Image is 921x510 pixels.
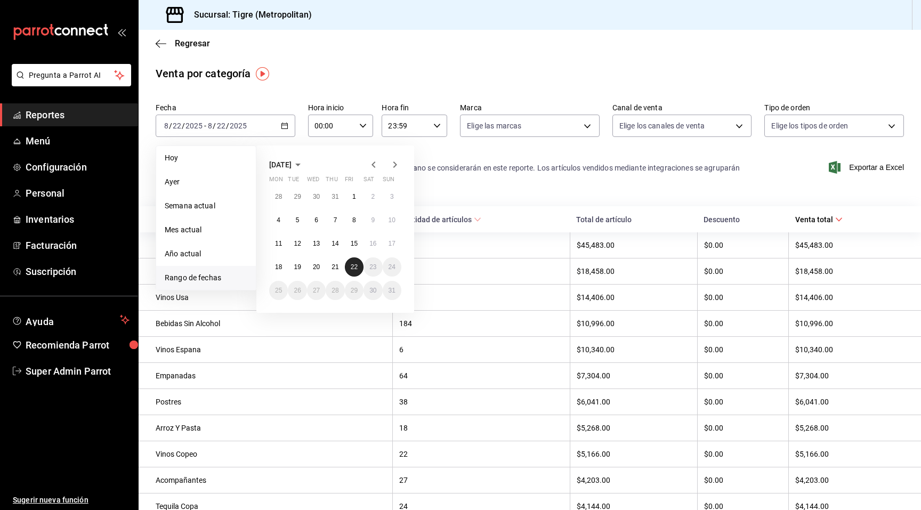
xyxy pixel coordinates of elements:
[390,193,394,200] abbr: August 3, 2025
[704,398,782,406] div: $0.00
[389,287,395,294] abbr: August 31, 2025
[169,122,172,130] span: /
[307,234,326,253] button: August 13, 2025
[165,224,247,236] span: Mes actual
[26,364,130,378] span: Super Admin Parrot
[577,319,691,328] div: $10,996.00
[371,193,375,200] abbr: August 2, 2025
[345,257,363,277] button: August 22, 2025
[156,163,752,185] div: Los artículos listados no incluyen . Aquellos no se considerarán en este reporte. Los artículos v...
[175,38,210,48] span: Regresar
[399,293,563,302] div: 9
[570,206,697,232] th: Total de artículo
[269,160,292,169] span: [DATE]
[383,281,401,300] button: August 31, 2025
[399,267,563,276] div: 66
[383,187,401,206] button: August 3, 2025
[156,371,386,380] div: Empanadas
[577,424,691,432] div: $5,268.00
[156,398,386,406] div: Postres
[185,122,203,130] input: ----
[172,122,182,130] input: --
[313,240,320,247] abbr: August 13, 2025
[369,263,376,271] abbr: August 23, 2025
[313,287,320,294] abbr: August 27, 2025
[795,267,904,276] div: $18,458.00
[332,263,338,271] abbr: August 21, 2025
[307,176,319,187] abbr: Wednesday
[204,122,206,130] span: -
[369,287,376,294] abbr: August 30, 2025
[256,67,269,80] button: Tooltip marker
[371,216,375,224] abbr: August 9, 2025
[26,186,130,200] span: Personal
[26,212,130,226] span: Inventarios
[612,104,752,111] label: Canal de venta
[156,424,386,432] div: Arroz Y Pasta
[207,122,213,130] input: --
[26,238,130,253] span: Facturación
[467,120,521,131] span: Elige las marcas
[26,264,130,279] span: Suscripción
[156,38,210,48] button: Regresar
[294,287,301,294] abbr: August 26, 2025
[288,187,306,206] button: July 29, 2025
[363,211,382,230] button: August 9, 2025
[831,161,904,174] span: Exportar a Excel
[326,257,344,277] button: August 21, 2025
[795,241,904,249] div: $45,483.00
[216,122,226,130] input: --
[296,216,300,224] abbr: August 5, 2025
[399,476,563,484] div: 27
[294,193,301,200] abbr: July 29, 2025
[7,77,131,88] a: Pregunta a Parrot AI
[165,200,247,212] span: Semana actual
[332,240,338,247] abbr: August 14, 2025
[275,240,282,247] abbr: August 11, 2025
[307,257,326,277] button: August 20, 2025
[577,371,691,380] div: $7,304.00
[269,176,283,187] abbr: Monday
[795,319,904,328] div: $10,996.00
[704,267,782,276] div: $0.00
[795,293,904,302] div: $14,406.00
[795,371,904,380] div: $7,304.00
[577,345,691,354] div: $10,340.00
[352,216,356,224] abbr: August 8, 2025
[308,104,374,111] label: Hora inicio
[399,345,563,354] div: 6
[26,338,130,352] span: Recomienda Parrot
[382,104,447,111] label: Hora fin
[389,216,395,224] abbr: August 10, 2025
[352,193,356,200] abbr: August 1, 2025
[577,293,691,302] div: $14,406.00
[156,66,251,82] div: Venta por categoría
[764,104,904,111] label: Tipo de orden
[704,371,782,380] div: $0.00
[269,187,288,206] button: July 28, 2025
[363,176,374,187] abbr: Saturday
[307,281,326,300] button: August 27, 2025
[399,424,563,432] div: 18
[269,234,288,253] button: August 11, 2025
[307,187,326,206] button: July 30, 2025
[332,287,338,294] abbr: August 28, 2025
[156,319,386,328] div: Bebidas Sin Alcohol
[577,450,691,458] div: $5,166.00
[577,398,691,406] div: $6,041.00
[389,263,395,271] abbr: August 24, 2025
[795,215,843,224] span: Venta total
[345,187,363,206] button: August 1, 2025
[704,345,782,354] div: $0.00
[288,257,306,277] button: August 19, 2025
[351,240,358,247] abbr: August 15, 2025
[269,281,288,300] button: August 25, 2025
[288,281,306,300] button: August 26, 2025
[383,211,401,230] button: August 10, 2025
[156,293,386,302] div: Vinos Usa
[619,120,705,131] span: Elige los canales de venta
[326,187,344,206] button: July 31, 2025
[351,287,358,294] abbr: August 29, 2025
[345,211,363,230] button: August 8, 2025
[165,248,247,260] span: Año actual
